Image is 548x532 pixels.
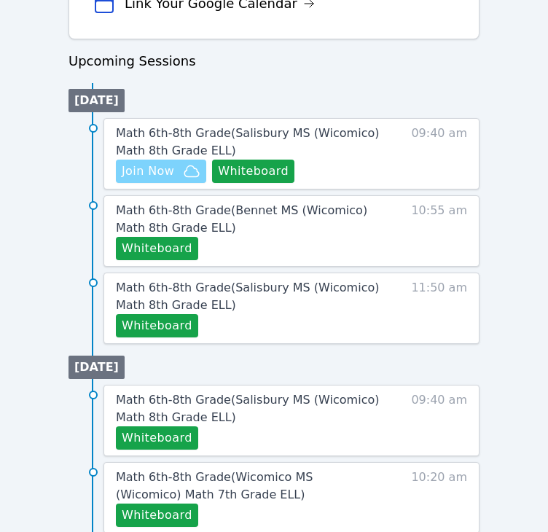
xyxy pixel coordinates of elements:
[116,126,379,157] span: Math 6th-8th Grade ( Salisbury MS (Wicomico) Math 8th Grade ELL )
[116,202,380,237] a: Math 6th-8th Grade(Bennet MS (Wicomico) Math 8th Grade ELL)
[411,125,467,183] span: 09:40 am
[411,391,467,450] span: 09:40 am
[116,314,198,337] button: Whiteboard
[116,426,198,450] button: Whiteboard
[122,163,174,180] span: Join Now
[116,279,380,314] a: Math 6th-8th Grade(Salisbury MS (Wicomico) Math 8th Grade ELL)
[68,356,125,379] li: [DATE]
[116,281,379,312] span: Math 6th-8th Grade ( Salisbury MS (Wicomico) Math 8th Grade ELL )
[411,279,467,337] span: 11:50 am
[116,469,380,504] a: Math 6th-8th Grade(Wicomico MS (Wicomico) Math 7th Grade ELL)
[116,393,379,424] span: Math 6th-8th Grade ( Salisbury MS (Wicomico) Math 8th Grade ELL )
[411,469,467,527] span: 10:20 am
[116,125,380,160] a: Math 6th-8th Grade(Salisbury MS (Wicomico) Math 8th Grade ELL)
[116,203,367,235] span: Math 6th-8th Grade ( Bennet MS (Wicomico) Math 8th Grade ELL )
[116,391,380,426] a: Math 6th-8th Grade(Salisbury MS (Wicomico) Math 8th Grade ELL)
[68,51,479,71] h3: Upcoming Sessions
[212,160,294,183] button: Whiteboard
[116,237,198,260] button: Whiteboard
[116,160,206,183] button: Join Now
[411,202,467,260] span: 10:55 am
[116,504,198,527] button: Whiteboard
[116,470,313,501] span: Math 6th-8th Grade ( Wicomico MS (Wicomico) Math 7th Grade ELL )
[68,89,125,112] li: [DATE]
